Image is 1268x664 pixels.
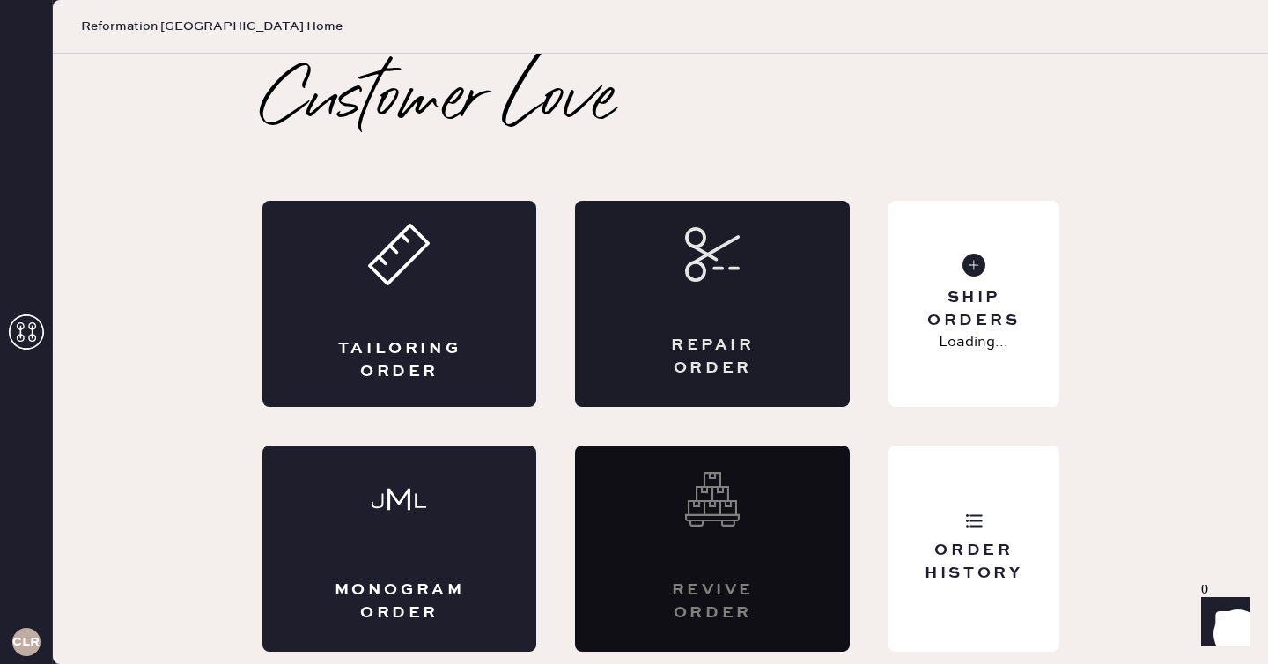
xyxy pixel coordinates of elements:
span: Reformation [GEOGRAPHIC_DATA] Home [81,18,343,35]
div: Ship Orders [903,287,1044,331]
div: Interested? Contact us at care@hemster.co [575,446,850,652]
div: Tailoring Order [333,338,467,382]
p: Loading... [939,332,1008,353]
h3: CLR [12,636,40,648]
h2: Customer Love [262,67,616,137]
div: Revive order [645,579,779,623]
div: Monogram Order [333,579,467,623]
div: Order History [903,540,1044,584]
iframe: Front Chat [1184,585,1260,660]
div: Repair Order [645,335,779,379]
